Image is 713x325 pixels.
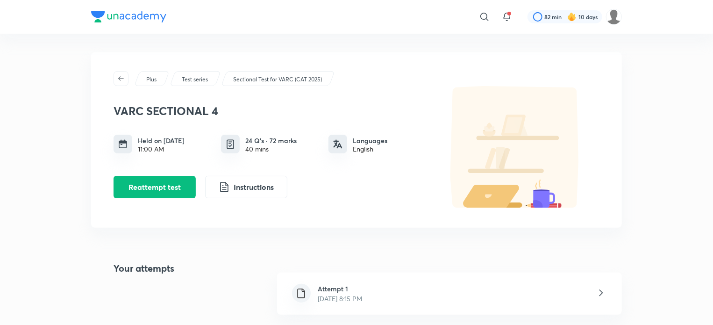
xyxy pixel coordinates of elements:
button: Instructions [205,176,287,198]
img: quiz info [225,138,236,150]
a: Sectional Test for VARC (CAT 2025) [232,75,324,84]
p: Plus [146,75,157,84]
h3: VARC SECTIONAL 4 [114,104,427,118]
p: [DATE] 8:15 PM [318,294,363,303]
img: Company Logo [91,11,166,22]
div: English [353,145,387,153]
p: Sectional Test for VARC (CAT 2025) [233,75,322,84]
img: Aparna Dubey [606,9,622,25]
img: languages [333,139,342,149]
img: default [431,86,599,208]
div: 40 mins [245,145,297,153]
h6: Held on [DATE] [138,136,185,145]
h6: Attempt 1 [318,284,363,294]
a: Plus [145,75,158,84]
p: Test series [182,75,208,84]
img: streak [567,12,577,22]
h6: Languages [353,136,387,145]
h6: 24 Q’s · 72 marks [245,136,297,145]
img: instruction [219,181,230,193]
button: Reattempt test [114,176,196,198]
div: 11:00 AM [138,145,185,153]
a: Test series [180,75,210,84]
img: file [295,288,307,299]
img: timing [118,139,128,149]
